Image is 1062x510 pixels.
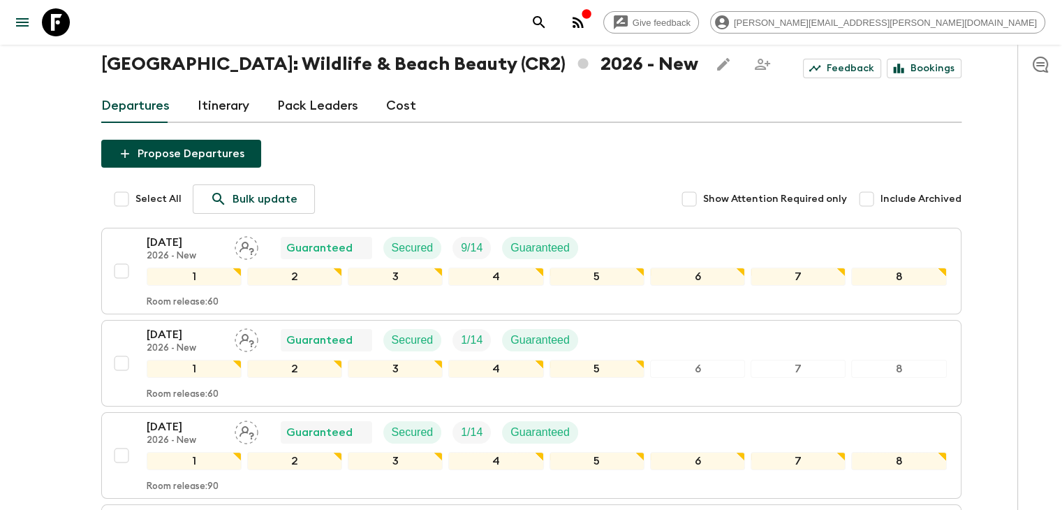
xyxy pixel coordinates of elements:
[8,8,36,36] button: menu
[286,424,353,441] p: Guaranteed
[726,17,1045,28] span: [PERSON_NAME][EMAIL_ADDRESS][PERSON_NAME][DOMAIN_NAME]
[803,59,881,78] a: Feedback
[392,424,434,441] p: Secured
[277,89,358,123] a: Pack Leaders
[386,89,416,123] a: Cost
[101,320,961,407] button: [DATE]2026 - NewAssign pack leaderGuaranteedSecuredTrip FillGuaranteed12345678Room release:60
[235,425,258,436] span: Assign pack leader
[147,297,219,308] p: Room release: 60
[510,240,570,256] p: Guaranteed
[448,360,543,378] div: 4
[348,360,443,378] div: 3
[851,452,946,470] div: 8
[461,332,482,349] p: 1 / 14
[135,192,182,206] span: Select All
[383,237,442,259] div: Secured
[880,192,961,206] span: Include Archived
[348,268,443,286] div: 3
[550,268,644,286] div: 5
[101,50,698,78] h1: [GEOGRAPHIC_DATA]: Wildlife & Beach Beauty (CR2) 2026 - New
[147,418,223,435] p: [DATE]
[550,452,644,470] div: 5
[851,268,946,286] div: 8
[748,50,776,78] span: Share this itinerary
[247,360,342,378] div: 2
[147,481,219,493] p: Room release: 90
[461,424,482,441] p: 1 / 14
[233,191,297,207] p: Bulk update
[147,251,223,262] p: 2026 - New
[383,329,442,351] div: Secured
[452,329,491,351] div: Trip Fill
[510,332,570,349] p: Guaranteed
[452,421,491,444] div: Trip Fill
[887,59,961,78] a: Bookings
[198,89,249,123] a: Itinerary
[147,326,223,343] p: [DATE]
[461,240,482,256] p: 9 / 14
[235,240,258,252] span: Assign pack leader
[193,184,315,214] a: Bulk update
[510,424,570,441] p: Guaranteed
[709,50,737,78] button: Edit this itinerary
[101,140,261,168] button: Propose Departures
[247,268,342,286] div: 2
[286,240,353,256] p: Guaranteed
[751,268,846,286] div: 7
[751,360,846,378] div: 7
[101,89,170,123] a: Departures
[392,332,434,349] p: Secured
[247,452,342,470] div: 2
[650,452,745,470] div: 6
[101,412,961,499] button: [DATE]2026 - NewAssign pack leaderGuaranteedSecuredTrip FillGuaranteed12345678Room release:90
[147,452,242,470] div: 1
[650,268,745,286] div: 6
[348,452,443,470] div: 3
[710,11,1045,34] div: [PERSON_NAME][EMAIL_ADDRESS][PERSON_NAME][DOMAIN_NAME]
[851,360,946,378] div: 8
[751,452,846,470] div: 7
[147,435,223,446] p: 2026 - New
[383,421,442,444] div: Secured
[525,8,553,36] button: search adventures
[392,240,434,256] p: Secured
[147,360,242,378] div: 1
[703,192,847,206] span: Show Attention Required only
[603,11,699,34] a: Give feedback
[286,332,353,349] p: Guaranteed
[101,228,961,314] button: [DATE]2026 - NewAssign pack leaderGuaranteedSecuredTrip FillGuaranteed12345678Room release:60
[452,237,491,259] div: Trip Fill
[147,343,223,354] p: 2026 - New
[235,333,258,344] span: Assign pack leader
[448,452,543,470] div: 4
[625,17,698,28] span: Give feedback
[147,268,242,286] div: 1
[147,389,219,400] p: Room release: 60
[147,234,223,251] p: [DATE]
[448,268,543,286] div: 4
[550,360,644,378] div: 5
[650,360,745,378] div: 6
